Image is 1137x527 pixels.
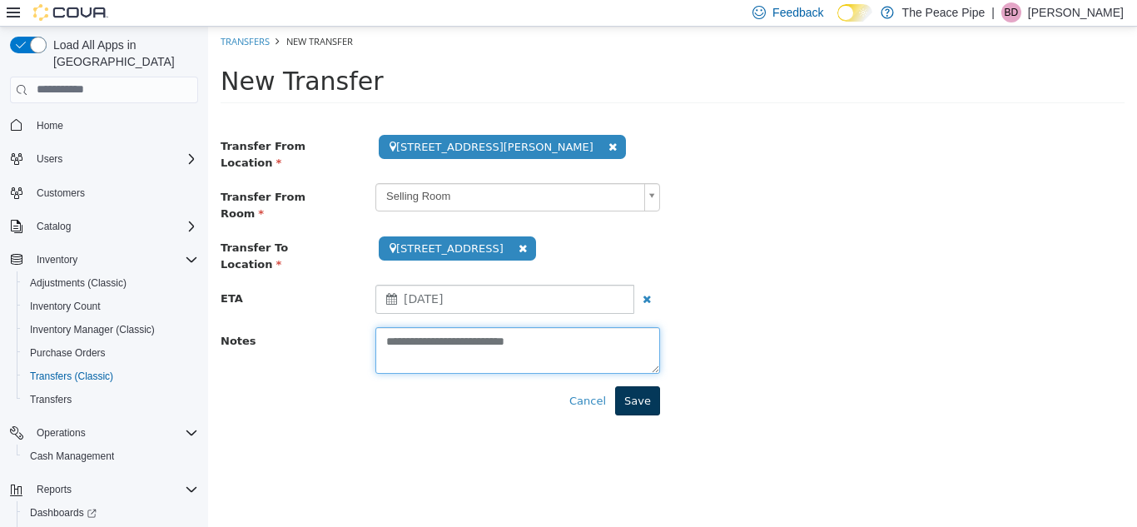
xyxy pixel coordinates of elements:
a: Dashboards [17,501,205,525]
button: Catalog [30,216,77,236]
button: Catalog [3,215,205,238]
span: Inventory Manager (Classic) [30,323,155,336]
a: Inventory Manager (Classic) [23,320,161,340]
span: Transfers [30,393,72,406]
span: Reports [37,483,72,496]
span: Transfer To Location [12,215,80,244]
button: Cancel [352,360,407,390]
span: Catalog [37,220,71,233]
span: Users [37,152,62,166]
span: Transfer From Location [12,113,97,142]
p: [PERSON_NAME] [1028,2,1124,22]
span: Selling Room [168,157,429,183]
button: Inventory [30,250,84,270]
a: Dashboards [23,503,103,523]
a: Adjustments (Classic) [23,273,133,293]
span: Notes [12,308,48,321]
button: Save [407,360,452,390]
a: Home [30,116,70,136]
div: Brandon Duthie [1001,2,1021,22]
button: Adjustments (Classic) [17,271,205,295]
span: New Transfer [12,40,176,69]
button: Inventory [3,248,205,271]
span: Users [30,149,198,169]
button: Inventory Manager (Classic) [17,318,205,341]
span: BD [1005,2,1019,22]
a: Selling Room [167,157,452,185]
span: Feedback [772,4,823,21]
span: Dashboards [23,503,198,523]
span: Inventory Count [23,296,198,316]
span: Transfers [23,390,198,410]
button: Reports [30,480,78,500]
button: Transfers (Classic) [17,365,205,388]
span: Catalog [30,216,198,236]
button: Operations [30,423,92,443]
button: Reports [3,478,205,501]
p: | [991,2,995,22]
span: Transfers (Classic) [30,370,113,383]
p: The Peace Pipe [902,2,986,22]
span: Adjustments (Classic) [23,273,198,293]
a: Purchase Orders [23,343,112,363]
a: Transfers (Classic) [23,366,120,386]
a: Cash Management [23,446,121,466]
button: Cash Management [17,445,205,468]
span: [STREET_ADDRESS] [171,210,328,234]
span: Cash Management [30,450,114,463]
span: Operations [37,426,86,440]
span: Transfer From Room [12,164,97,193]
a: Inventory Count [23,296,107,316]
span: Cash Management [23,446,198,466]
span: Operations [30,423,198,443]
span: Transfers (Classic) [23,366,198,386]
span: Customers [37,186,85,200]
input: Dark Mode [837,4,872,22]
a: Transfers [23,390,78,410]
button: Customers [3,181,205,205]
span: Reports [30,480,198,500]
button: Purchase Orders [17,341,205,365]
span: Customers [30,182,198,203]
span: Home [37,119,63,132]
span: Load All Apps in [GEOGRAPHIC_DATA] [47,37,198,70]
span: Inventory [30,250,198,270]
a: Customers [30,183,92,203]
span: ETA [12,266,35,278]
button: Users [3,147,205,171]
span: [STREET_ADDRESS][PERSON_NAME] [171,108,418,132]
span: [DATE] [196,266,235,279]
span: New Transfer [78,8,145,21]
button: Transfers [17,388,205,411]
span: Dashboards [30,506,97,520]
img: Cova [33,4,108,21]
span: Inventory Count [30,300,101,313]
span: Home [30,115,198,136]
span: Inventory [37,253,77,266]
a: Transfers [12,8,62,21]
span: Purchase Orders [30,346,106,360]
button: Operations [3,421,205,445]
span: Adjustments (Classic) [30,276,127,290]
button: Users [30,149,69,169]
span: Inventory Manager (Classic) [23,320,198,340]
button: Home [3,113,205,137]
span: Purchase Orders [23,343,198,363]
button: Inventory Count [17,295,205,318]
